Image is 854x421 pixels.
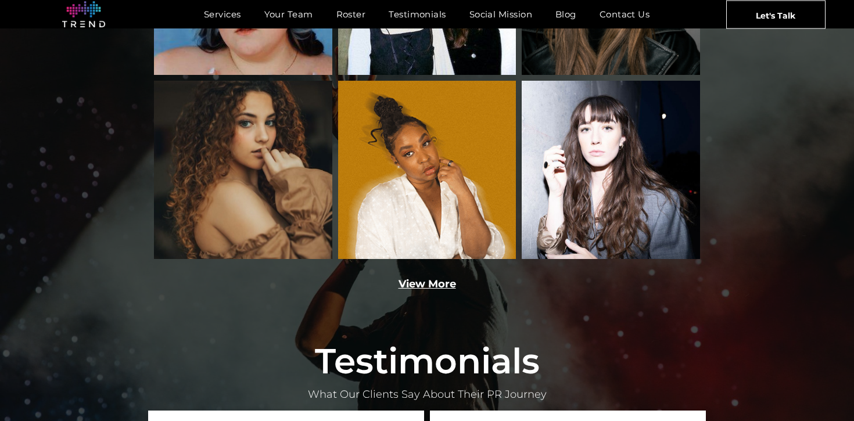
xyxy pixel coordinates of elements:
span: Let's Talk [756,1,795,30]
span: What Our Clients Say About Their PR Journey [308,388,547,401]
a: Contact Us [588,6,662,23]
a: Blog [544,6,588,23]
a: Services [192,6,253,23]
a: Roster [325,6,378,23]
a: Olivia Reid [522,81,700,259]
a: sofie dossi [154,81,332,259]
iframe: Chat Widget [645,286,854,421]
a: Your Team [253,6,325,23]
a: Social Mission [458,6,544,23]
span: Testimonials [315,340,540,382]
img: logo [62,1,105,28]
a: Breana Marin [338,81,516,259]
a: View More [399,278,456,290]
a: Testimonials [377,6,457,23]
